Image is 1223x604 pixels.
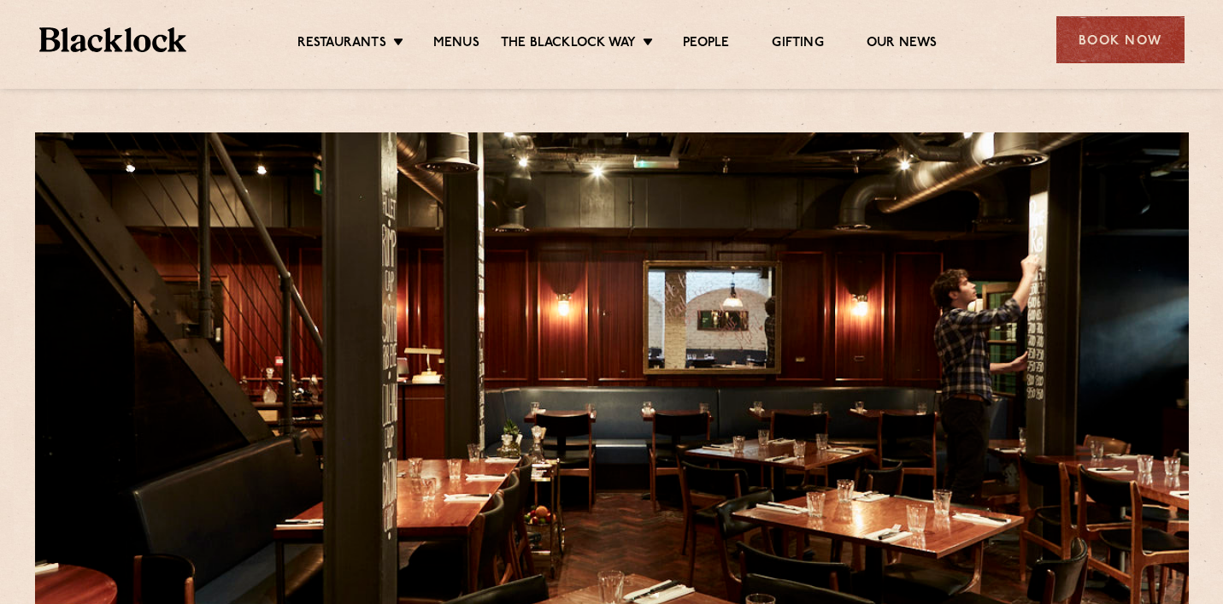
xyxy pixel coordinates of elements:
div: Book Now [1056,16,1185,63]
a: People [683,35,729,54]
a: Our News [867,35,938,54]
img: BL_Textured_Logo-footer-cropped.svg [39,27,187,52]
a: The Blacklock Way [501,35,636,54]
a: Menus [433,35,479,54]
a: Restaurants [297,35,386,54]
a: Gifting [772,35,823,54]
